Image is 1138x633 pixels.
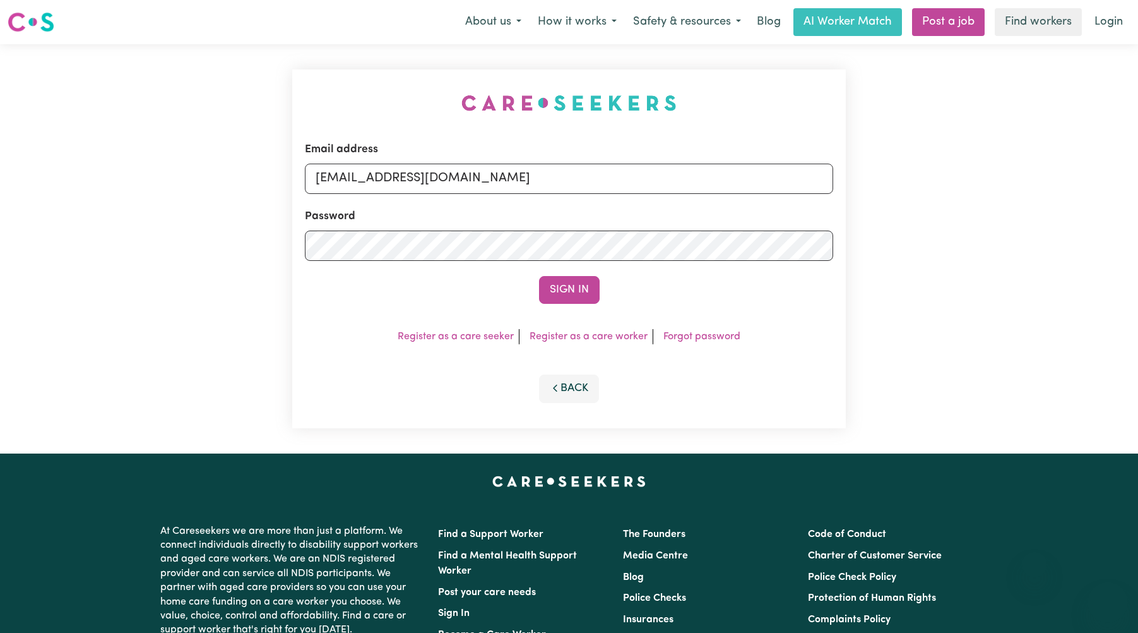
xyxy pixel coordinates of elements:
a: Post your care needs [438,588,536,598]
a: Register as a care seeker [398,332,514,342]
a: Media Centre [623,551,688,561]
a: Login [1087,8,1130,36]
a: Blog [749,8,788,36]
button: Safety & resources [625,9,749,35]
a: Find a Support Worker [438,529,543,540]
a: Complaints Policy [808,615,891,625]
a: The Founders [623,529,685,540]
a: Insurances [623,615,673,625]
iframe: Close message [1022,552,1047,577]
label: Email address [305,142,378,158]
a: Forgot password [663,332,740,342]
a: AI Worker Match [793,8,902,36]
a: Police Checks [623,593,686,603]
button: Back [539,375,600,402]
a: Blog [623,572,644,582]
a: Post a job [912,8,985,36]
img: Careseekers logo [8,11,54,33]
button: About us [457,9,530,35]
a: Protection of Human Rights [808,593,936,603]
button: Sign In [539,276,600,304]
a: Police Check Policy [808,572,896,582]
a: Register as a care worker [530,332,648,342]
input: Email address [305,163,834,193]
a: Careseekers home page [492,476,646,486]
label: Password [305,208,355,225]
a: Find workers [995,8,1082,36]
iframe: Button to launch messaging window [1088,582,1128,623]
a: Charter of Customer Service [808,551,942,561]
a: Careseekers logo [8,8,54,37]
a: Find a Mental Health Support Worker [438,551,577,576]
button: How it works [530,9,625,35]
a: Code of Conduct [808,529,886,540]
a: Sign In [438,608,470,618]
